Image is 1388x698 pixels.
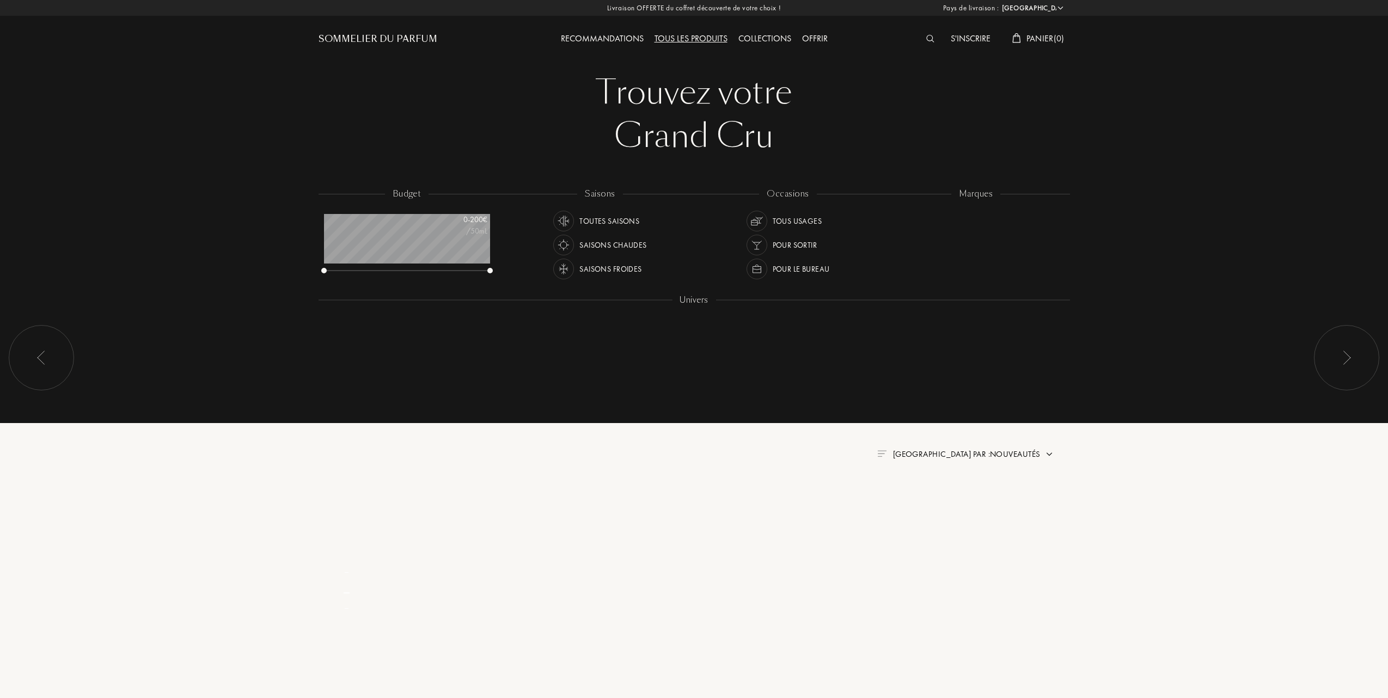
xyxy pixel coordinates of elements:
[579,211,639,231] div: Toutes saisons
[323,577,371,598] div: _
[877,450,886,457] img: filter_by.png
[579,259,641,279] div: Saisons froides
[773,259,830,279] div: Pour le bureau
[433,225,487,237] div: /50mL
[943,3,999,14] span: Pays de livraison :
[945,32,996,46] div: S'inscrire
[797,33,833,44] a: Offrir
[749,261,765,277] img: usage_occasion_work_white.svg
[649,32,733,46] div: Tous les produits
[773,211,822,231] div: Tous usages
[556,237,571,253] img: usage_season_hot_white.svg
[1045,450,1054,458] img: arrow.png
[773,235,817,255] div: Pour sortir
[325,650,368,693] img: pf_empty.png
[797,32,833,46] div: Offrir
[433,214,487,225] div: 0 - 200 €
[672,294,716,307] div: Univers
[926,35,934,42] img: search_icn_white.svg
[385,188,429,200] div: budget
[555,32,649,46] div: Recommandations
[733,33,797,44] a: Collections
[323,599,371,611] div: _
[649,33,733,44] a: Tous les produits
[325,492,368,535] img: pf_empty.png
[749,237,765,253] img: usage_occasion_party_white.svg
[1012,33,1021,43] img: cart_white.svg
[951,188,1000,200] div: marques
[759,188,816,200] div: occasions
[323,564,371,575] div: _
[577,188,622,200] div: saisons
[327,114,1062,158] div: Grand Cru
[556,261,571,277] img: usage_season_cold_white.svg
[37,351,46,365] img: arr_left.svg
[893,449,1041,460] span: [GEOGRAPHIC_DATA] par : Nouveautés
[319,33,437,46] a: Sommelier du Parfum
[1056,4,1065,12] img: arrow_w.png
[555,33,649,44] a: Recommandations
[945,33,996,44] a: S'inscrire
[556,213,571,229] img: usage_season_average_white.svg
[579,235,646,255] div: Saisons chaudes
[749,213,765,229] img: usage_occasion_all_white.svg
[733,32,797,46] div: Collections
[1342,351,1351,365] img: arr_left.svg
[327,71,1062,114] div: Trouvez votre
[1026,33,1065,44] span: Panier ( 0 )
